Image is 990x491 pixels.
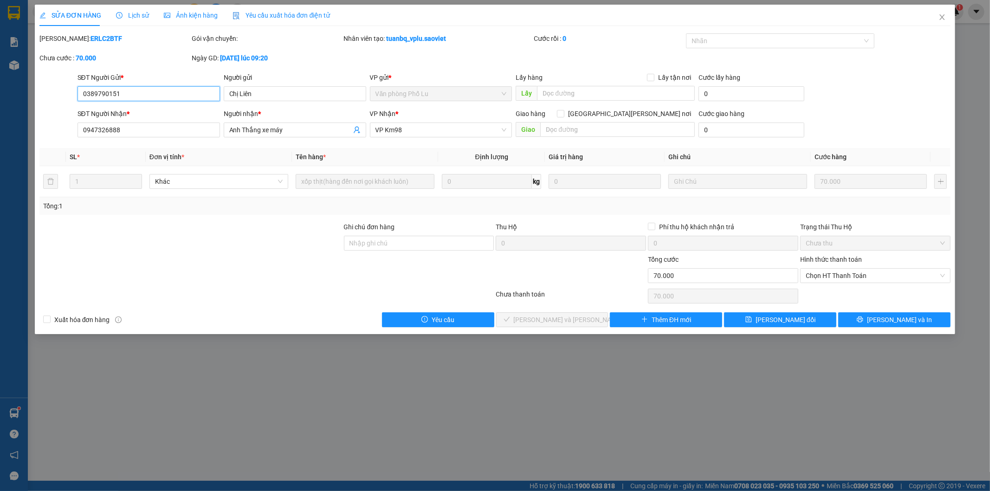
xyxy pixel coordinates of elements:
input: Cước lấy hàng [699,86,804,101]
div: Gói vận chuyển: [192,33,342,44]
span: edit [39,12,46,19]
div: Ngày GD: [192,53,342,63]
span: Khác [155,174,283,188]
span: Lấy tận nơi [654,72,695,83]
span: plus [641,316,648,323]
span: info-circle [115,317,122,323]
span: Yêu cầu [432,315,454,325]
span: Văn phòng Phố Lu [375,87,507,101]
div: [PERSON_NAME]: [39,33,190,44]
b: 70.000 [76,54,96,62]
span: Lịch sử [116,12,149,19]
span: [PERSON_NAME] và In [867,315,932,325]
button: save[PERSON_NAME] đổi [724,312,836,327]
div: Nhân viên tạo: [344,33,532,44]
span: Đơn vị tính [149,153,184,161]
b: ERLC2BTF [91,35,122,42]
span: VP Nhận [370,110,396,117]
th: Ghi chú [665,148,811,166]
button: printer[PERSON_NAME] và In [838,312,951,327]
b: tuanbq_vplu.saoviet [387,35,446,42]
button: delete [43,174,58,189]
div: Tổng: 1 [43,201,382,211]
div: SĐT Người Gửi [78,72,220,83]
span: Xuất hóa đơn hàng [51,315,114,325]
span: clock-circle [116,12,123,19]
span: Giao hàng [516,110,545,117]
span: Định lượng [475,153,508,161]
span: Thêm ĐH mới [652,315,691,325]
span: Tổng cước [648,256,679,263]
span: Chọn HT Thanh Toán [806,269,945,283]
span: Lấy [516,86,537,101]
input: Cước giao hàng [699,123,804,137]
b: 0 [563,35,566,42]
label: Ghi chú đơn hàng [344,223,395,231]
span: Lấy hàng [516,74,543,81]
input: VD: Bàn, Ghế [296,174,434,189]
span: user-add [353,126,361,134]
div: Người nhận [224,109,366,119]
div: Chưa thanh toán [495,289,647,305]
input: Dọc đường [540,122,695,137]
span: save [745,316,752,323]
button: plus [934,174,947,189]
span: Tên hàng [296,153,326,161]
span: [PERSON_NAME] đổi [756,315,815,325]
span: Cước hàng [815,153,847,161]
span: Phí thu hộ khách nhận trả [655,222,738,232]
input: Ghi chú đơn hàng [344,236,494,251]
span: kg [532,174,541,189]
span: close [938,13,946,21]
button: check[PERSON_NAME] và [PERSON_NAME] hàng [496,312,608,327]
div: SĐT Người Nhận [78,109,220,119]
span: Yêu cầu xuất hóa đơn điện tử [233,12,330,19]
span: VP Km98 [375,123,507,137]
label: Hình thức thanh toán [800,256,862,263]
span: printer [857,316,863,323]
input: Dọc đường [537,86,695,101]
b: [DATE] lúc 09:20 [220,54,268,62]
div: VP gửi [370,72,512,83]
div: Trạng thái Thu Hộ [800,222,951,232]
span: Giao [516,122,540,137]
div: Chưa cước : [39,53,190,63]
span: [GEOGRAPHIC_DATA][PERSON_NAME] nơi [564,109,695,119]
input: 0 [815,174,927,189]
input: 0 [549,174,661,189]
span: Thu Hộ [496,223,517,231]
span: SỬA ĐƠN HÀNG [39,12,101,19]
span: picture [164,12,170,19]
span: Chưa thu [806,236,945,250]
span: exclamation-circle [421,316,428,323]
span: Ảnh kiện hàng [164,12,218,19]
button: plusThêm ĐH mới [610,312,722,327]
div: Người gửi [224,72,366,83]
input: Ghi Chú [668,174,807,189]
div: Cước rồi : [534,33,684,44]
span: Giá trị hàng [549,153,583,161]
img: icon [233,12,240,19]
span: SL [70,153,77,161]
button: Close [929,5,955,31]
button: exclamation-circleYêu cầu [382,312,494,327]
label: Cước lấy hàng [699,74,740,81]
label: Cước giao hàng [699,110,744,117]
